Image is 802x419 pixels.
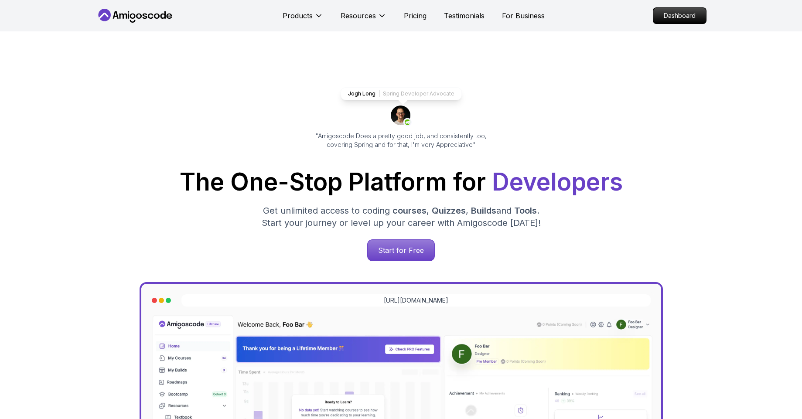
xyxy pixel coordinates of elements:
[367,239,435,261] a: Start for Free
[432,205,466,216] span: Quizzes
[283,10,313,21] p: Products
[391,106,412,126] img: josh long
[653,7,706,24] a: Dashboard
[341,10,376,21] p: Resources
[392,205,427,216] span: courses
[383,90,454,97] p: Spring Developer Advocate
[444,10,485,21] a: Testimonials
[502,10,545,21] a: For Business
[255,204,548,229] p: Get unlimited access to coding , , and . Start your journey or level up your career with Amigosco...
[514,205,537,216] span: Tools
[368,240,434,261] p: Start for Free
[304,132,499,149] p: "Amigoscode Does a pretty good job, and consistently too, covering Spring and for that, I'm very ...
[492,167,623,196] span: Developers
[348,90,375,97] p: Jogh Long
[404,10,427,21] a: Pricing
[341,10,386,28] button: Resources
[103,170,700,194] h1: The One-Stop Platform for
[653,8,706,24] p: Dashboard
[283,10,323,28] button: Products
[384,296,448,305] a: [URL][DOMAIN_NAME]
[471,205,496,216] span: Builds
